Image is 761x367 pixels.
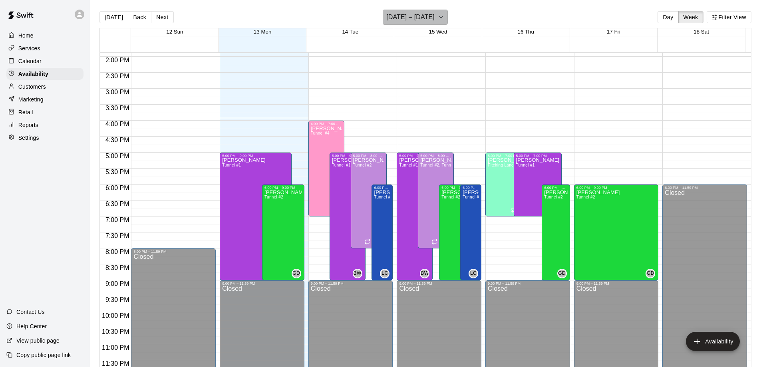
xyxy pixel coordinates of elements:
button: Week [678,11,703,23]
span: Tunnel #1 [399,163,418,167]
span: 8:00 PM [103,248,131,255]
div: Ben Watson [420,269,429,278]
span: Tunnel #2 [576,195,595,199]
span: 4:00 PM [103,121,131,127]
span: 5:00 PM [103,153,131,159]
div: 5:00 PM – 9:00 PM [222,154,289,158]
div: 5:00 PM – 7:00 PM [488,154,531,158]
div: 6:00 PM – 9:00 PM [463,186,479,190]
span: Tunnel #2 [264,195,283,199]
span: 7:00 PM [103,216,131,223]
a: Calendar [6,55,83,67]
button: 12 Sun [166,29,183,35]
a: Marketing [6,93,83,105]
button: add [686,332,740,351]
span: 5:30 PM [103,169,131,175]
span: Tunnel #2 [353,163,372,167]
div: 6:00 PM – 9:00 PM: Available [439,184,475,280]
p: Reports [18,121,38,129]
div: Settings [6,132,83,144]
button: Back [128,11,151,23]
span: Tunnel #1 [332,163,351,167]
p: Calendar [18,57,42,65]
span: 10:30 PM [100,328,131,335]
div: 6:00 PM – 9:00 PM: Available [460,184,481,280]
a: Reports [6,119,83,131]
span: 9:30 PM [103,296,131,303]
p: Help Center [16,322,47,330]
button: Next [151,11,173,23]
button: Filter View [707,11,751,23]
div: Availability [6,68,83,80]
div: Ben Watson [353,269,362,278]
div: 9:00 PM – 11:59 PM [311,282,391,286]
a: Home [6,30,83,42]
span: LC [470,270,477,278]
div: Luke Cantwell [380,269,389,278]
span: 10:00 PM [100,312,131,319]
span: 18 Sat [693,29,709,35]
span: Tunnel #2 [544,195,563,199]
div: 6:00 PM – 9:00 PM [544,186,568,190]
p: Contact Us [16,308,45,316]
div: 5:00 PM – 8:00 PM [353,154,384,158]
span: 7:30 PM [103,232,131,239]
p: Settings [18,134,39,142]
span: Tunnel #1 [516,163,535,167]
span: 11:30 PM [100,360,131,367]
a: Customers [6,81,83,93]
span: Recurring availability [364,238,371,245]
span: BW [421,270,429,278]
div: Glenn Davis [646,269,655,278]
span: 3:30 PM [103,105,131,111]
div: 6:00 PM – 9:00 PM: Available [574,184,659,280]
span: BW [354,270,362,278]
div: 5:00 PM – 7:00 PM: Available [514,153,562,216]
button: [DATE] – [DATE] [383,10,448,25]
div: 6:00 PM – 9:00 PM [576,186,656,190]
span: Pitching Lane #1 [488,163,520,167]
div: 6:00 PM – 9:00 PM [374,186,390,190]
div: 5:00 PM – 8:00 PM [420,154,451,158]
div: Glenn Davis [557,269,567,278]
span: 2:00 PM [103,57,131,63]
div: 6:00 PM – 9:00 PM [441,186,473,190]
span: 8:30 PM [103,264,131,271]
a: Retail [6,106,83,118]
span: 4:30 PM [103,137,131,143]
button: [DATE] [99,11,128,23]
button: 13 Mon [254,29,271,35]
p: Customers [18,83,46,91]
button: 16 Thu [518,29,534,35]
div: 5:00 PM – 7:00 PM: Available [485,153,533,216]
span: Tunnel #3 [374,195,393,199]
div: 8:00 PM – 11:59 PM [133,250,213,254]
div: 9:00 PM – 11:59 PM [399,282,479,286]
div: Glenn Davis [292,269,301,278]
button: Day [658,11,678,23]
span: Tunnel #2, Tunnel #4 [420,163,460,167]
span: 11:00 PM [100,344,131,351]
span: Tunnel #3, Tunnel #1 [463,195,503,199]
div: 6:00 PM – 11:59 PM [665,186,745,190]
div: 5:00 PM – 8:00 PM: Available [351,153,387,248]
div: 5:00 PM – 9:00 PM: Available [220,153,292,280]
div: 5:00 PM – 9:00 PM: Available [397,153,433,280]
span: 2:30 PM [103,73,131,79]
button: 15 Wed [429,29,447,35]
div: 9:00 PM – 11:59 PM [576,282,656,286]
span: 6:30 PM [103,200,131,207]
div: 6:00 PM – 9:00 PM: Available [262,184,304,280]
div: 4:00 PM – 7:00 PM [311,122,342,126]
p: Home [18,32,34,40]
div: 6:00 PM – 9:00 PM: Available [372,184,393,280]
span: LC [381,270,388,278]
div: Luke Cantwell [469,269,478,278]
button: 17 Fri [607,29,620,35]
